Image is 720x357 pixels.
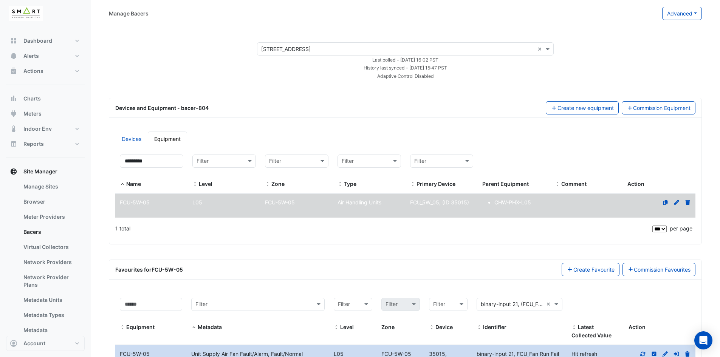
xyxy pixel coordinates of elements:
[483,324,506,330] span: Identifier
[340,324,354,330] span: Level
[684,351,691,357] a: Delete
[6,136,85,151] button: Reports
[23,52,39,60] span: Alerts
[17,224,85,240] a: Bacers
[381,324,395,330] span: Zone
[120,199,150,206] span: FCU-5W-05
[23,67,43,75] span: Actions
[377,73,434,79] small: Adaptive Control Disabled
[571,351,597,357] span: Hit refresh
[622,101,696,114] button: Commission Equipment
[6,91,85,106] button: Charts
[23,125,52,133] span: Indoor Env
[494,198,546,207] li: CHW-PHX-L05
[372,57,438,63] small: Wed 20-Aug-2025 09:02 BST
[17,292,85,308] a: Metadata Units
[377,298,424,311] div: Please select Filter first
[23,95,41,102] span: Charts
[115,266,183,274] div: Favourites
[23,168,57,175] span: Site Manager
[429,325,434,331] span: Device
[410,199,469,206] span: FCU_5W_05, (ID 35015)
[334,325,339,331] span: Level and Zone
[435,324,453,330] span: Device
[477,325,482,331] span: Identifier
[6,33,85,48] button: Dashboard
[537,45,544,53] span: Clear
[192,181,198,187] span: Level
[17,194,85,209] a: Browser
[477,351,559,357] span: Identifier: binary-input 21, Name: FCU_Fan Run Fail
[673,351,680,357] a: Move to different equipment
[546,101,619,114] button: Create new equipment
[673,199,680,206] a: Edit
[364,65,447,71] small: Wed 20-Aug-2025 08:47 BST
[6,48,85,63] button: Alerts
[17,209,85,224] a: Meter Providers
[10,52,17,60] app-icon: Alerts
[410,181,415,187] span: Primary Device
[152,266,183,273] strong: FCU-5W-05
[417,181,455,187] span: Primary Device
[23,140,44,148] span: Reports
[126,181,141,187] span: Name
[639,351,646,357] a: Refresh
[555,181,560,187] span: Comment
[265,181,270,187] span: Zone
[10,37,17,45] app-icon: Dashboard
[694,331,712,349] div: Open Intercom Messenger
[6,164,85,179] button: Site Manager
[622,263,696,276] a: Commission Favourites
[670,225,692,232] span: per page
[10,67,17,75] app-icon: Actions
[482,181,529,187] span: Parent Equipment
[192,199,202,206] span: L05
[126,324,155,330] span: Equipment
[662,351,669,357] a: Full Edit
[17,270,85,292] a: Network Provider Plans
[23,110,42,117] span: Meters
[562,263,619,276] button: Create Favourite
[6,121,85,136] button: Indoor Env
[23,340,45,347] span: Account
[571,324,612,339] span: Latest value collected and stored in history
[17,240,85,255] a: Virtual Collectors
[23,37,52,45] span: Dashboard
[6,106,85,121] button: Meters
[627,181,644,187] span: Action
[344,181,356,187] span: Type
[684,199,691,206] a: Delete
[265,199,295,206] span: FCU-5W-05
[10,110,17,117] app-icon: Meters
[17,308,85,323] a: Metadata Types
[111,104,541,112] div: Devices and Equipment - bacer-804
[109,9,149,17] div: Manage Bacers
[9,6,43,21] img: Company Logo
[10,168,17,175] app-icon: Site Manager
[17,323,85,338] a: Metadata
[662,199,669,206] a: Clone Equipment
[338,199,381,206] span: Air Handling Units
[629,324,646,330] span: Action
[17,179,85,194] a: Manage Sites
[144,266,183,273] span: for
[571,325,577,331] span: Latest Collected Value
[198,324,222,330] span: Metadata
[561,181,587,187] span: Comment
[10,125,17,133] app-icon: Indoor Env
[10,95,17,102] app-icon: Charts
[115,131,148,146] a: Devices
[6,336,85,351] button: Account
[115,219,651,238] div: 1 total
[17,255,85,270] a: Network Providers
[120,325,125,331] span: Equipment
[6,63,85,79] button: Actions
[662,7,702,20] button: Advanced
[338,181,343,187] span: Type
[199,181,212,187] span: Level
[148,131,187,146] a: Equipment
[271,181,285,187] span: Zone
[191,325,197,331] span: Metadata
[546,300,553,309] span: Clear
[10,140,17,148] app-icon: Reports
